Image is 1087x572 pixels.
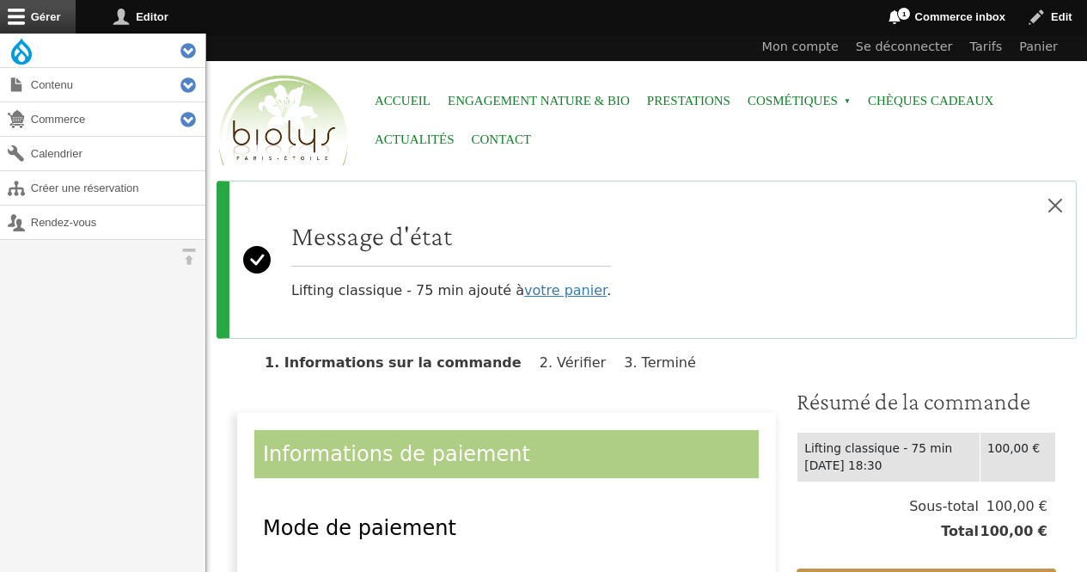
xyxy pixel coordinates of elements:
[172,240,205,274] button: Orientation horizontale
[624,354,710,371] li: Terminé
[647,82,730,120] a: Prestations
[243,195,271,324] svg: Success:
[1011,34,1066,61] a: Panier
[844,98,851,105] span: »
[847,34,962,61] a: Se déconnecter
[748,82,851,120] span: Cosmétiques
[375,120,455,159] a: Actualités
[263,442,530,466] span: Informations de paiement
[754,34,847,61] a: Mon compte
[804,458,882,472] time: [DATE] 18:30
[265,354,535,371] li: Informations sur la commande
[263,516,456,540] span: Mode de paiement
[375,82,431,120] a: Accueil
[868,82,993,120] a: Chèques cadeaux
[215,72,352,170] img: Accueil
[291,219,611,301] div: Lifting classique - 75 min ajouté à .
[472,120,532,159] a: Contact
[448,82,630,120] a: Engagement Nature & Bio
[980,432,1056,482] td: 100,00 €
[217,181,1077,339] div: Message d'état
[1035,181,1076,230] button: Close
[979,496,1047,517] span: 100,00 €
[524,282,607,298] a: votre panier
[797,387,1056,416] h3: Résumé de la commande
[291,219,611,252] h2: Message d'état
[962,34,1011,61] a: Tarifs
[540,354,620,371] li: Vérifier
[979,521,1047,542] span: 100,00 €
[897,7,911,21] span: 1
[804,440,973,458] div: Lifting classique - 75 min
[206,34,1087,181] header: Entête du site
[909,496,979,517] span: Sous-total
[941,521,979,542] span: Total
